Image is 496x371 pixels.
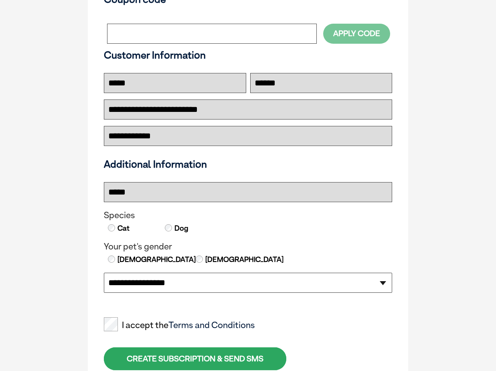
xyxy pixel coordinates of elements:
[104,241,392,252] legend: Your pet's gender
[104,210,392,221] legend: Species
[104,49,392,61] h3: Customer Information
[104,347,286,370] div: CREATE SUBSCRIPTION & SEND SMS
[168,320,255,330] a: Terms and Conditions
[104,317,118,331] input: I accept theTerms and Conditions
[323,24,390,43] button: Apply Code
[104,320,255,330] label: I accept the
[101,158,395,170] h3: Additional Information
